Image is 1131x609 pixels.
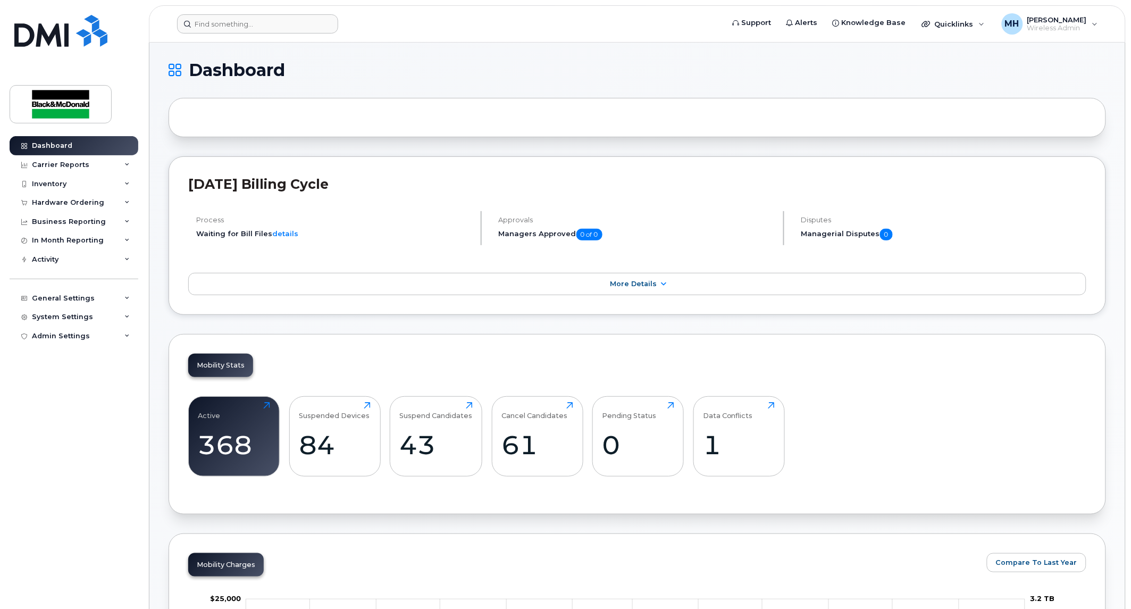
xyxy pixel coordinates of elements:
[996,557,1077,568] span: Compare To Last Year
[210,594,241,603] g: $0
[602,402,657,420] div: Pending Status
[610,280,657,288] span: More Details
[198,429,270,461] div: 368
[703,402,775,470] a: Data Conflicts1
[576,229,602,240] span: 0 of 0
[299,402,370,420] div: Suspended Devices
[987,553,1086,572] button: Compare To Last Year
[499,216,774,224] h4: Approvals
[501,402,567,420] div: Cancel Candidates
[400,429,473,461] div: 43
[196,216,472,224] h4: Process
[299,429,371,461] div: 84
[501,429,573,461] div: 61
[210,594,241,603] tspan: $25,000
[299,402,371,470] a: Suspended Devices84
[501,402,573,470] a: Cancel Candidates61
[198,402,221,420] div: Active
[400,402,473,420] div: Suspend Candidates
[400,402,473,470] a: Suspend Candidates43
[801,229,1086,240] h5: Managerial Disputes
[602,429,674,461] div: 0
[198,402,270,470] a: Active368
[801,216,1086,224] h4: Disputes
[602,402,674,470] a: Pending Status0
[188,176,1086,192] h2: [DATE] Billing Cycle
[703,402,753,420] div: Data Conflicts
[272,229,298,238] a: details
[196,229,472,239] li: Waiting for Bill Files
[499,229,774,240] h5: Managers Approved
[189,62,285,78] span: Dashboard
[880,229,893,240] span: 0
[703,429,775,461] div: 1
[1031,594,1055,603] tspan: 3.2 TB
